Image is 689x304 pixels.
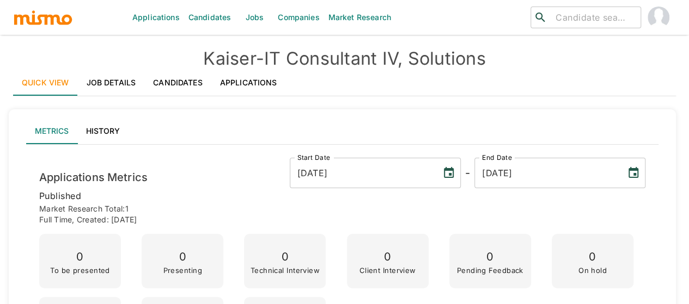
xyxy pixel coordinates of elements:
img: Maia Reyes [648,7,669,28]
a: Job Details [78,70,145,96]
p: Presenting [163,266,202,274]
img: logo [13,9,73,26]
h6: - [465,164,470,182]
p: Market Research Total: 1 [39,203,645,214]
a: Candidates [144,70,211,96]
p: 0 [359,247,416,266]
div: lab API tabs example [26,118,658,144]
a: Applications [211,70,286,96]
p: Full time , Created: [DATE] [39,214,645,225]
button: Metrics [26,118,77,144]
label: Start Date [297,153,330,162]
a: Quick View [13,70,78,96]
p: 0 [457,247,523,266]
input: Candidate search [551,10,636,25]
p: 0 [163,247,202,266]
button: History [77,118,129,144]
h4: Kaiser - IT Consultant IV, Solutions [13,48,676,70]
p: On hold [578,266,607,274]
label: End Date [482,153,511,162]
input: MM/DD/YYYY [290,158,434,188]
p: 0 [578,247,607,266]
button: Choose date, selected date is Sep 17, 2025 [623,162,644,184]
p: 0 [50,247,110,266]
p: Pending Feedback [457,266,523,274]
p: 0 [251,247,320,266]
h6: Applications Metrics [39,169,148,186]
p: Technical Interview [251,266,320,274]
input: MM/DD/YYYY [474,158,618,188]
p: published [39,188,645,203]
p: Client Interview [359,266,416,274]
button: Choose date, selected date is Sep 8, 2025 [438,162,460,184]
p: To be presented [50,266,110,274]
